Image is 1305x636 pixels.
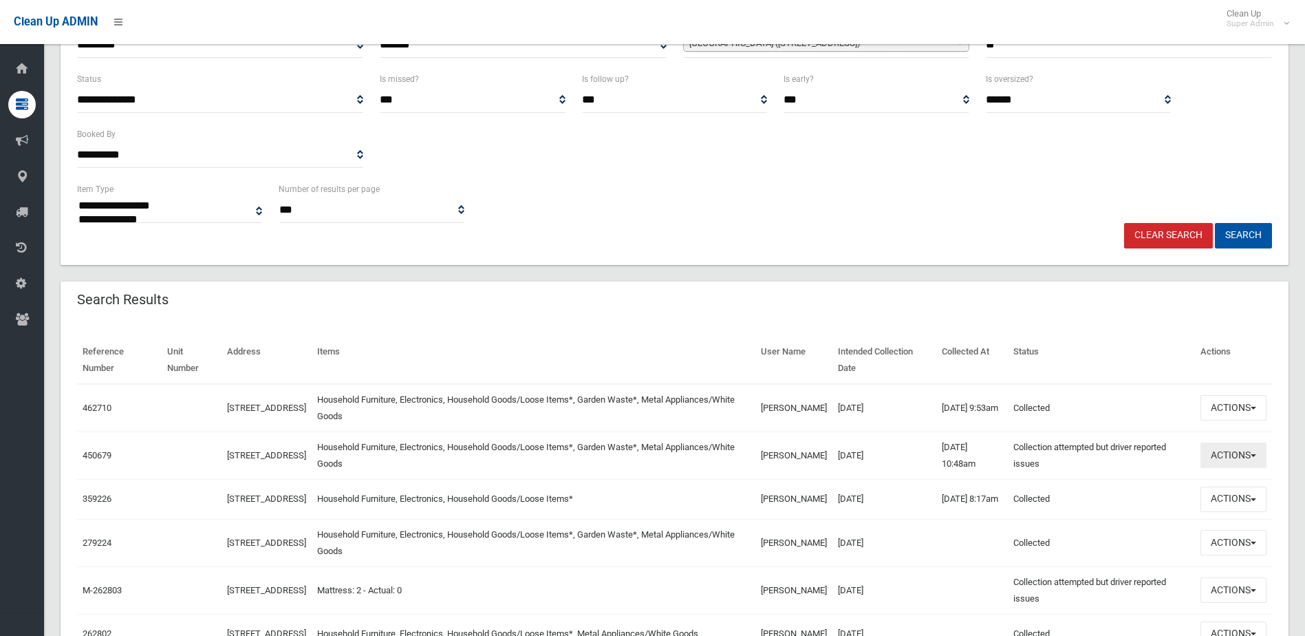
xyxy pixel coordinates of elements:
td: Household Furniture, Electronics, Household Goods/Loose Items*, Garden Waste*, Metal Appliances/W... [312,384,755,432]
td: Collected [1008,479,1195,519]
td: Household Furniture, Electronics, Household Goods/Loose Items*, Garden Waste*, Metal Appliances/W... [312,432,755,479]
a: 450679 [83,450,111,460]
a: 359226 [83,494,111,504]
th: Intended Collection Date [832,337,936,384]
th: Address [222,337,312,384]
td: Collection attempted but driver reported issues [1008,432,1195,479]
a: [STREET_ADDRESS] [227,403,306,413]
td: [DATE] 8:17am [936,479,1008,519]
button: Actions [1200,487,1266,512]
th: User Name [755,337,832,384]
td: Collection attempted but driver reported issues [1008,566,1195,614]
td: [DATE] 10:48am [936,432,1008,479]
label: Is early? [784,72,814,87]
header: Search Results [61,286,185,313]
td: Collected [1008,384,1195,432]
span: Clean Up [1220,8,1288,29]
td: Mattress: 2 - Actual: 0 [312,566,755,614]
td: Household Furniture, Electronics, Household Goods/Loose Items* [312,479,755,519]
a: [STREET_ADDRESS] [227,585,306,595]
td: [PERSON_NAME] [755,566,832,614]
label: Booked By [77,127,116,142]
button: Actions [1200,577,1266,603]
span: Clean Up ADMIN [14,15,98,28]
a: M-262803 [83,585,122,595]
button: Search [1215,223,1272,248]
a: Clear Search [1124,223,1213,248]
td: [DATE] [832,566,936,614]
td: Household Furniture, Electronics, Household Goods/Loose Items*, Garden Waste*, Metal Appliances/W... [312,519,755,566]
th: Collected At [936,337,1008,384]
label: Item Type [77,182,114,197]
label: Is missed? [380,72,419,87]
th: Items [312,337,755,384]
th: Reference Number [77,337,162,384]
td: [DATE] [832,519,936,566]
button: Actions [1200,530,1266,555]
a: 462710 [83,403,111,413]
th: Status [1008,337,1195,384]
td: [DATE] [832,384,936,432]
td: [PERSON_NAME] [755,479,832,519]
button: Actions [1200,443,1266,468]
button: Actions [1200,395,1266,421]
td: Collected [1008,519,1195,566]
td: [PERSON_NAME] [755,432,832,479]
td: [PERSON_NAME] [755,384,832,432]
td: [DATE] 9:53am [936,384,1008,432]
label: Is follow up? [582,72,629,87]
a: [STREET_ADDRESS] [227,494,306,504]
th: Actions [1195,337,1272,384]
a: [STREET_ADDRESS] [227,450,306,460]
label: Status [77,72,101,87]
label: Number of results per page [279,182,380,197]
small: Super Admin [1227,19,1274,29]
td: [DATE] [832,479,936,519]
label: Is oversized? [986,72,1033,87]
td: [DATE] [832,432,936,479]
a: 279224 [83,538,111,548]
th: Unit Number [162,337,222,384]
a: [STREET_ADDRESS] [227,538,306,548]
td: [PERSON_NAME] [755,519,832,566]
